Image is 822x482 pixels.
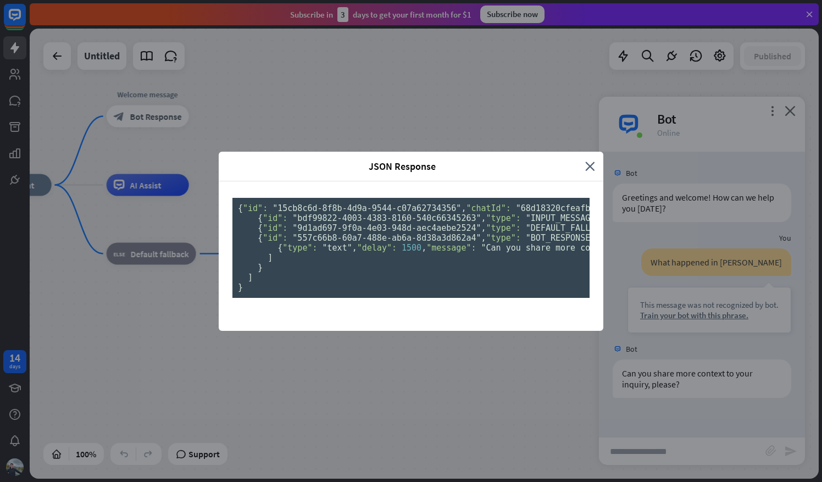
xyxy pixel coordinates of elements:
span: "type": [486,213,521,223]
span: 1500 [402,243,421,253]
span: "BOT_RESPONSE" [526,233,595,243]
span: "type": [486,223,521,233]
button: Open LiveChat chat widget [9,4,42,37]
span: "Can you share more context to your inquiry, please?" [481,243,745,253]
span: "id": [263,233,287,243]
span: "bdf99822-4003-4383-8160-540c66345263" [292,213,481,223]
span: "chatId": [466,203,510,213]
span: "9d1ad697-9f0a-4e03-948d-aec4aebe2524" [292,223,481,233]
span: "text" [323,243,352,253]
span: "id": [263,223,287,233]
span: "id": [263,213,287,223]
pre: { , , , , , , , {}, [ , , , ], [ { , , }, { , }, { , , [ { , , } ] } ] } [232,198,590,298]
span: JSON Response [227,160,577,173]
span: "type": [282,243,317,253]
span: "68d18320cfeafb00080b0e0f" [516,203,645,213]
span: "id": [243,203,268,213]
span: "INPUT_MESSAGE" [526,213,600,223]
span: "DEFAULT_FALLBACK" [526,223,615,233]
span: "delay": [357,243,397,253]
i: close [585,160,595,173]
span: "type": [486,233,521,243]
span: "message": [426,243,476,253]
span: "557c66b8-60a7-488e-ab6a-8d38a3d862a4" [292,233,481,243]
span: "15cb8c6d-8f8b-4d9a-9544-c07a62734356" [273,203,461,213]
